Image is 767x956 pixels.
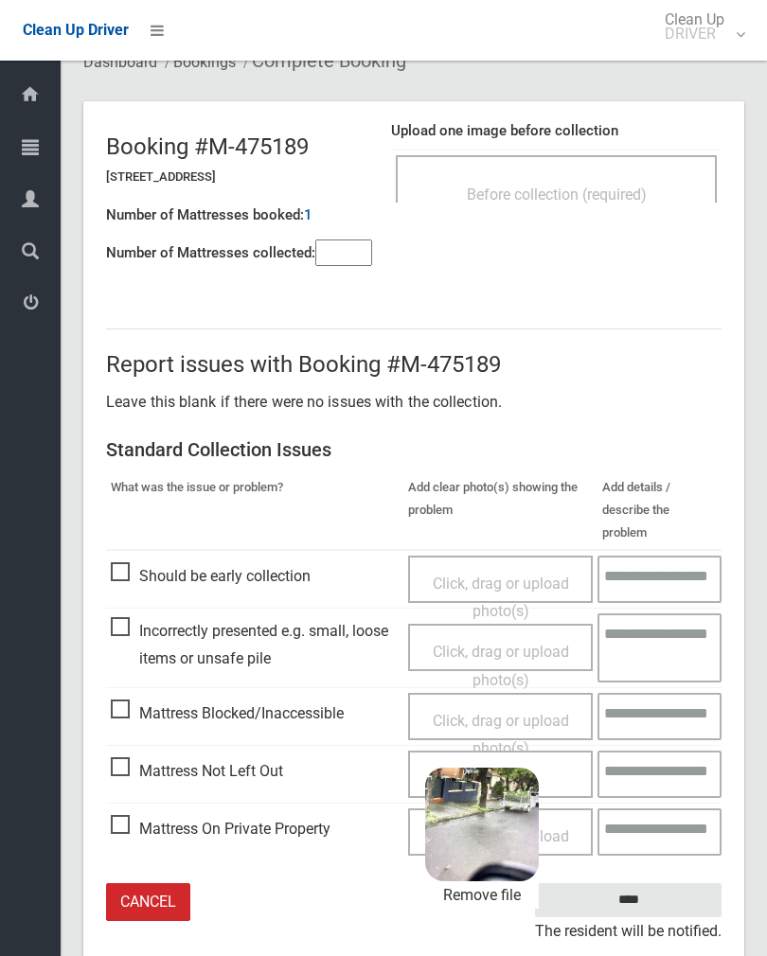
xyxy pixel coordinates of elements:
[106,388,722,416] p: Leave this blank if there were no issues with the collection.
[111,699,344,728] span: Mattress Blocked/Inaccessible
[403,471,598,550] th: Add clear photo(s) showing the problem
[111,617,399,673] span: Incorrectly presented e.g. small, loose items or unsafe pile
[111,815,330,843] span: Mattress On Private Property
[111,757,283,786] span: Mattress Not Left Out
[173,53,236,71] a: Bookings
[106,134,372,159] h2: Booking #M-475189
[106,245,315,261] h4: Number of Mattresses collected:
[106,207,304,223] h4: Number of Mattresses booked:
[106,352,722,377] h2: Report issues with Booking #M-475189
[106,439,722,460] h3: Standard Collection Issues
[83,53,157,71] a: Dashboard
[467,186,647,204] span: Before collection (required)
[655,12,743,41] span: Clean Up
[535,917,722,946] small: The resident will be notified.
[23,16,129,44] a: Clean Up Driver
[433,643,569,689] span: Click, drag or upload photo(s)
[391,123,722,139] h4: Upload one image before collection
[433,575,569,621] span: Click, drag or upload photo(s)
[106,883,190,922] a: Cancel
[23,21,129,39] span: Clean Up Driver
[239,44,406,79] li: Complete Booking
[304,207,312,223] h4: 1
[665,27,724,41] small: DRIVER
[425,881,539,910] a: Remove file
[433,712,569,758] span: Click, drag or upload photo(s)
[598,471,722,550] th: Add details / describe the problem
[111,562,311,591] span: Should be early collection
[106,471,403,550] th: What was the issue or problem?
[106,170,372,184] h5: [STREET_ADDRESS]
